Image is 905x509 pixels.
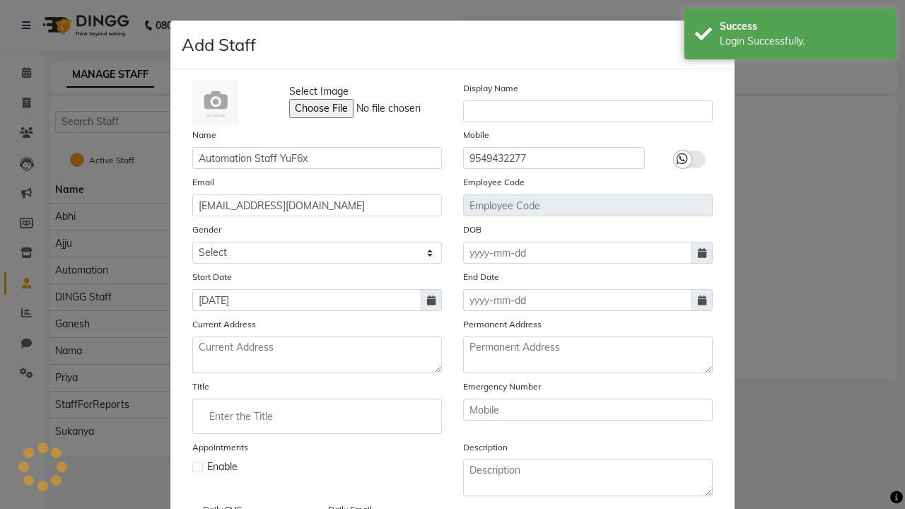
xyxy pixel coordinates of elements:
img: Cinque Terre [192,81,239,127]
span: Select Image [289,84,349,99]
label: Mobile [463,129,489,141]
label: Permanent Address [463,318,542,331]
label: Description [463,441,508,454]
label: Title [192,380,209,393]
input: Enter the Title [199,402,436,431]
div: Login Successfully. [720,34,886,49]
label: Start Date [192,271,232,283]
input: Mobile [463,399,713,421]
input: yyyy-mm-dd [463,289,692,311]
input: Name [192,147,442,169]
input: Select Image [289,99,481,118]
label: Appointments [192,441,248,454]
label: End Date [463,271,499,283]
label: Emergency Number [463,380,541,393]
label: Name [192,129,216,141]
label: Employee Code [463,176,525,189]
label: Current Address [192,318,256,331]
input: Mobile [463,147,645,169]
label: Display Name [463,82,518,95]
input: yyyy-mm-dd [463,242,692,264]
input: Email [192,194,442,216]
label: DOB [463,223,481,236]
h4: Add Staff [182,32,256,57]
label: Email [192,176,214,189]
span: Enable [207,460,238,474]
input: Employee Code [463,194,713,216]
label: Gender [192,223,221,236]
input: yyyy-mm-dd [192,289,421,311]
div: Success [720,19,886,34]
